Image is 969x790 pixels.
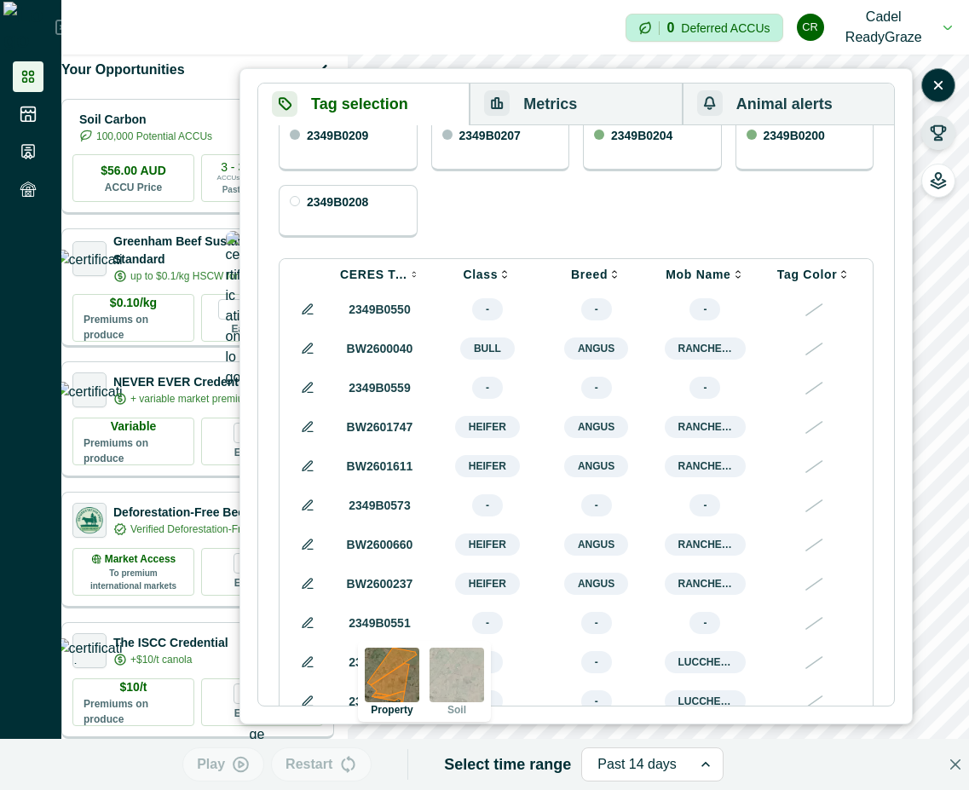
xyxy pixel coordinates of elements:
p: Variable [111,418,157,435]
span: - [689,298,720,320]
p: BW2601747 [340,418,419,436]
p: Premiums on produce [84,312,183,343]
span: - [689,494,720,516]
p: Earn badge [234,443,290,460]
p: Market Access [105,551,176,567]
p: 2349B0551 [340,614,419,632]
span: Angus [564,416,628,438]
span: - [689,377,720,399]
span: - [689,612,720,634]
p: +$10/t canola [130,652,192,667]
p: 2349B0208 [307,196,368,208]
p: 100,000 Potential ACCUs [96,129,212,144]
p: up to $0.1/kg HSCW for Tier 2+ [130,268,273,284]
span: Angus [564,573,628,595]
p: Greenham Beef Sustainability Standard [113,233,323,268]
img: certification logo [226,231,241,388]
p: The ISCC Credential [113,634,228,652]
p: BW2600040 [340,340,419,358]
p: 0 [666,21,674,35]
p: Property [371,705,412,715]
p: Select time range [444,753,571,776]
p: Pasture [222,183,254,196]
span: RANCHER mob [665,337,747,360]
p: Restart [286,754,332,775]
p: Breed [571,268,608,281]
p: CERES Tag VID [340,268,409,281]
span: - [581,612,612,634]
p: 2349B0559 [340,379,419,397]
button: Metrics [470,84,682,125]
p: To premium international markets [84,567,183,592]
img: certification logo [55,638,124,664]
p: Soil [447,705,466,715]
span: - [581,377,612,399]
span: RANCHER mob [665,533,747,556]
span: Heifer [455,573,520,595]
p: ACCUs/ha/pa [217,173,259,183]
span: - [581,494,612,516]
p: $10/t [120,678,147,696]
p: 2349B0200 [764,130,825,141]
p: Verified Deforestation-Free [130,522,252,537]
p: ACCU Price [105,180,162,195]
img: certification logo [73,505,106,537]
span: Lucchese [665,651,747,673]
span: Bull [460,337,515,360]
p: Deforestation-Free Beef [113,504,252,522]
span: - [472,298,503,320]
button: Animal alerts [683,84,894,125]
p: 2349B0207 [459,130,521,141]
span: Angus [564,533,628,556]
span: Angus [564,455,628,477]
p: Earn badges [231,320,292,337]
span: - [581,298,612,320]
span: - [472,494,503,516]
p: 2349B0573 [340,497,419,515]
button: Tag selection [258,84,470,125]
button: Restart [271,747,372,781]
p: 2349B0550 [340,301,419,319]
p: Premiums on produce [84,435,183,466]
p: Soil Carbon [79,111,212,129]
p: 3 - 3.5 [221,161,255,173]
p: Play [197,754,225,775]
span: - [472,612,503,634]
span: RANCHER mob [665,416,747,438]
p: 2349B0574 [340,693,419,711]
p: Tag Color [777,268,838,281]
p: BW2600237 [340,575,419,593]
span: RANCHER mob [665,455,747,477]
p: 2349B0206 [340,654,419,672]
p: Premiums on produce [84,696,183,727]
span: RANCHER mob [665,573,747,595]
span: Angus [564,337,628,360]
p: $0.10/kg [110,294,157,312]
p: Mob Name [666,268,730,281]
img: certification logo [55,382,124,399]
img: soil preview [430,648,484,702]
img: property preview [365,648,419,702]
p: BW2601611 [340,458,419,476]
span: - [472,377,503,399]
span: - [581,690,612,712]
span: Heifer [455,455,520,477]
img: certification logo [55,250,124,267]
span: Heifer [455,416,520,438]
p: $56.00 AUD [101,162,166,180]
p: Your Opportunities [61,60,185,80]
img: Logo [3,2,55,53]
p: Earn badge [234,574,290,591]
p: BW2600660 [340,536,419,554]
p: NEVER EVER Credential [113,373,257,391]
p: Deferred ACCUs [681,21,770,34]
span: Heifer [455,533,520,556]
span: Lucchese [665,690,747,712]
p: Earn badge [234,704,290,721]
span: - [581,651,612,673]
p: 2349B0204 [611,130,672,141]
p: Class [463,268,498,281]
button: Close [942,751,969,778]
button: Play [182,747,264,781]
p: 2349B0209 [307,130,368,141]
